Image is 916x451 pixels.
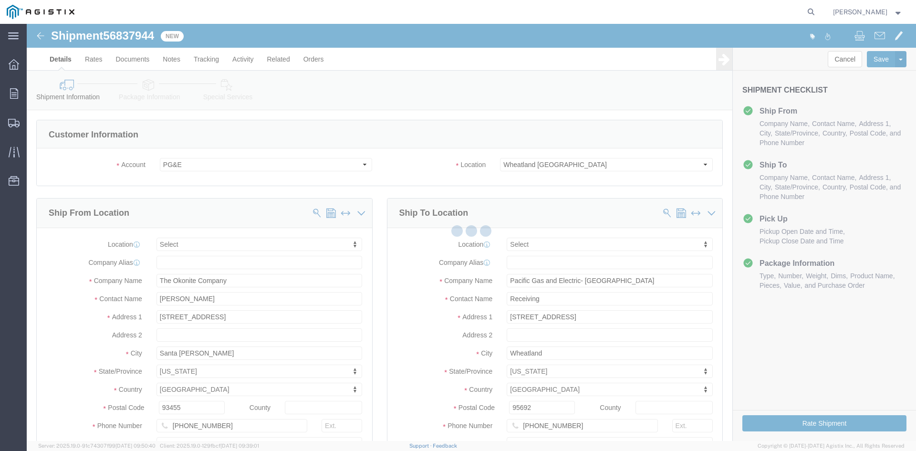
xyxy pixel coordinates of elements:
[220,443,259,449] span: [DATE] 09:39:01
[409,443,433,449] a: Support
[38,443,156,449] span: Server: 2025.19.0-91c74307f99
[7,5,74,19] img: logo
[833,7,887,17] span: Mario Castellanos
[115,443,156,449] span: [DATE] 09:50:40
[758,442,905,450] span: Copyright © [DATE]-[DATE] Agistix Inc., All Rights Reserved
[833,6,903,18] button: [PERSON_NAME]
[160,443,259,449] span: Client: 2025.19.0-129fbcf
[433,443,457,449] a: Feedback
